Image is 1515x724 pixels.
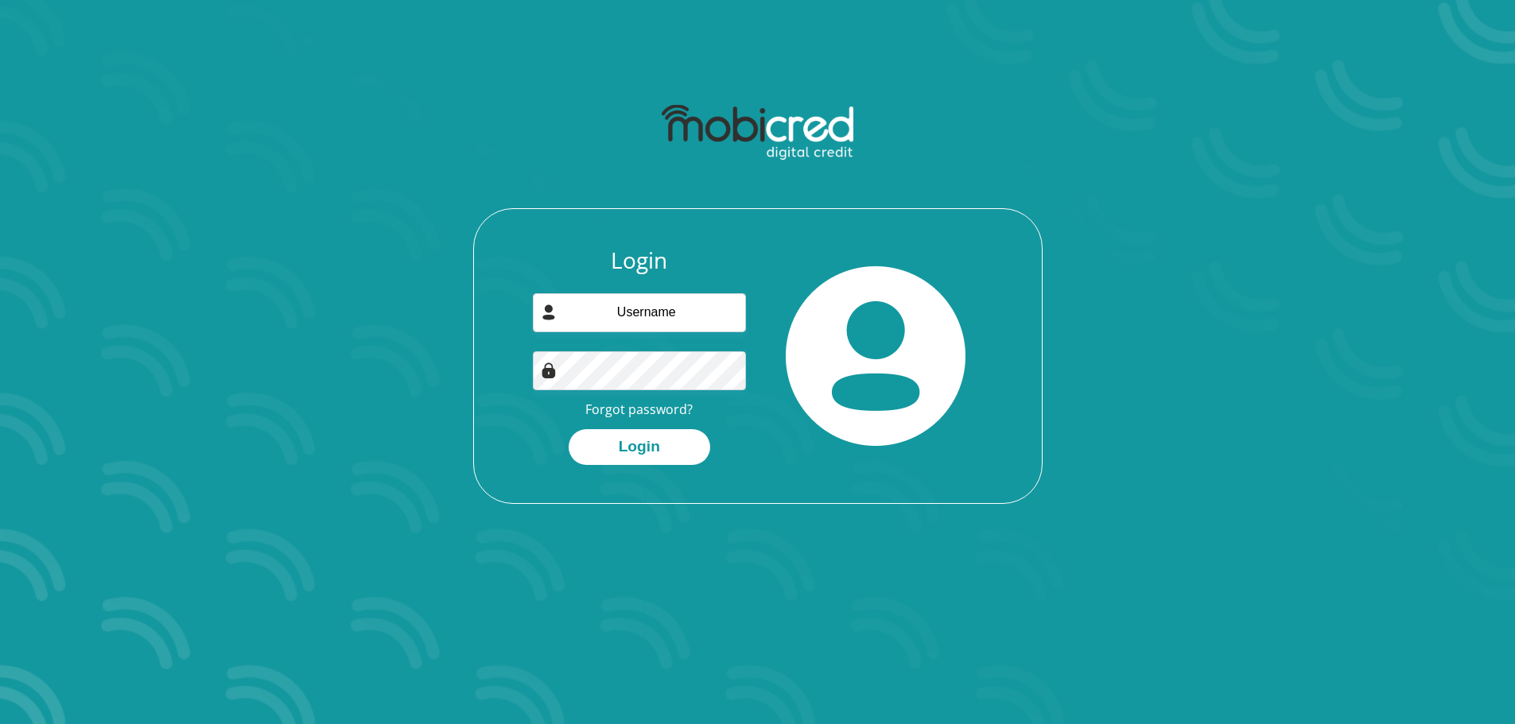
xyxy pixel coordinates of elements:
input: Username [533,293,746,332]
img: user-icon image [541,304,557,320]
h3: Login [533,247,746,274]
img: mobicred logo [662,105,853,161]
img: Image [541,362,557,378]
button: Login [569,429,710,465]
a: Forgot password? [585,401,693,418]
